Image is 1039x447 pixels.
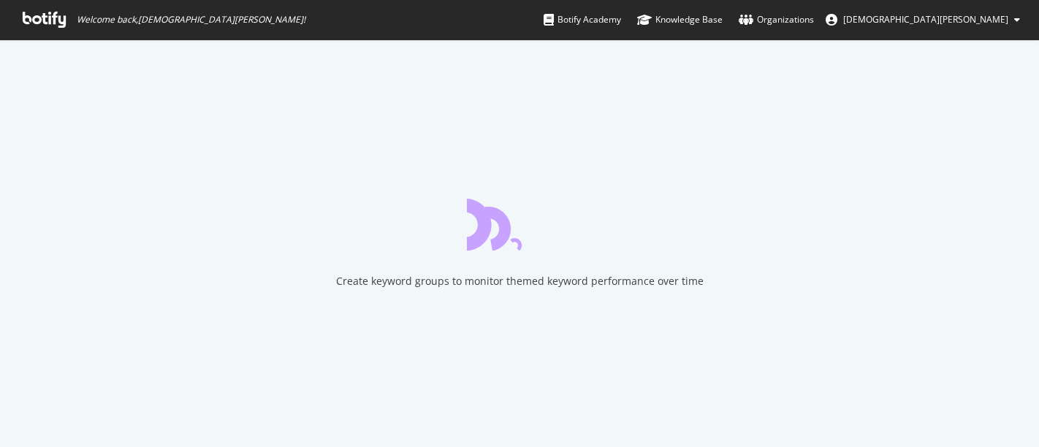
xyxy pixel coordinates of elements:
div: Create keyword groups to monitor themed keyword performance over time [336,274,704,289]
span: Welcome back, [DEMOGRAPHIC_DATA][PERSON_NAME] ! [77,14,305,26]
div: Knowledge Base [637,12,723,27]
div: Organizations [739,12,814,27]
span: Cristian Vasadi [843,13,1008,26]
div: animation [467,198,572,251]
div: Botify Academy [544,12,621,27]
button: [DEMOGRAPHIC_DATA][PERSON_NAME] [814,8,1032,31]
